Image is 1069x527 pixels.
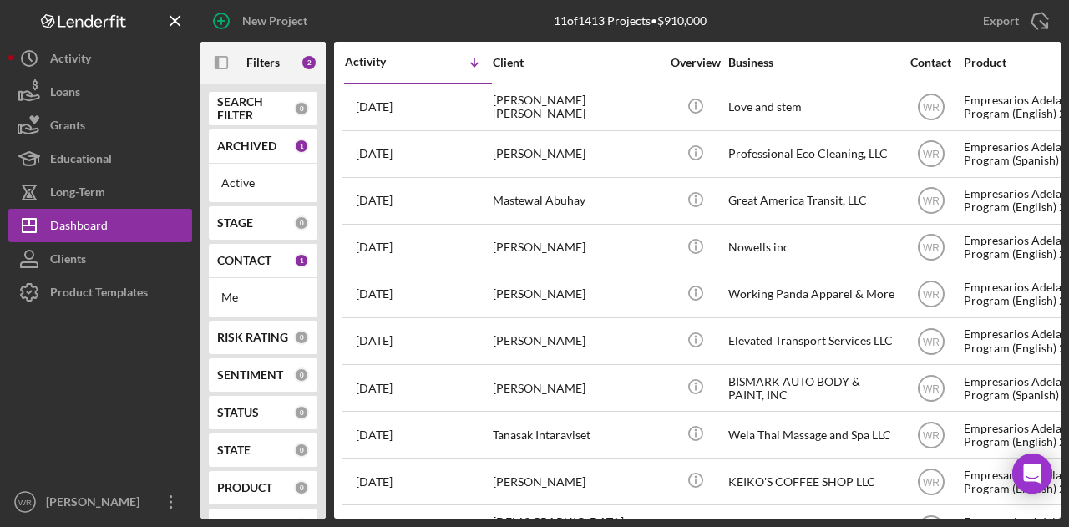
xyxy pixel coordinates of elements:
div: 0 [294,215,309,231]
div: 0 [294,367,309,383]
b: PRODUCT [217,481,272,494]
div: 11 of 1413 Projects • $910,000 [554,14,707,28]
time: 2025-07-21 02:22 [356,382,393,395]
div: Client [493,56,660,69]
div: Great America Transit, LLC [728,179,895,223]
div: [PERSON_NAME] [42,485,150,523]
button: Product Templates [8,276,192,309]
button: Clients [8,242,192,276]
div: Long-Term [50,175,105,213]
text: WR [923,336,940,347]
div: Elevated Transport Services LLC [728,319,895,363]
div: Activity [50,42,91,79]
time: 2025-07-31 12:29 [356,194,393,207]
div: Export [983,4,1019,38]
b: SEARCH FILTER [217,95,294,122]
div: Love and stem [728,85,895,129]
div: 1 [294,139,309,154]
text: WR [923,195,940,207]
div: [PERSON_NAME] [493,132,660,176]
text: WR [923,289,940,301]
div: [PERSON_NAME] [PERSON_NAME] [493,85,660,129]
b: SENTIMENT [217,368,283,382]
div: [PERSON_NAME] [493,366,660,410]
div: Grants [50,109,85,146]
div: 0 [294,405,309,420]
div: 0 [294,330,309,345]
div: [PERSON_NAME] [493,319,660,363]
b: RISK RATING [217,331,288,344]
b: STATUS [217,406,259,419]
b: Filters [246,56,280,69]
div: Product Templates [50,276,148,313]
div: [PERSON_NAME] [493,225,660,270]
time: 2025-07-28 21:55 [356,241,393,254]
div: 2 [301,54,317,71]
div: Clients [50,242,86,280]
b: STATE [217,443,251,457]
button: WR[PERSON_NAME] [8,485,192,519]
text: WR [18,498,32,507]
time: 2025-08-05 23:42 [356,147,393,160]
b: CONTACT [217,254,271,267]
time: 2025-08-06 21:59 [356,100,393,114]
div: Tanasak Intaraviset [493,413,660,457]
div: Nowells inc [728,225,895,270]
div: Contact [899,56,962,69]
div: Open Intercom Messenger [1012,454,1052,494]
button: Export [966,4,1061,38]
time: 2025-07-17 22:37 [356,475,393,489]
div: New Project [242,4,307,38]
div: [PERSON_NAME] [493,272,660,317]
text: WR [923,429,940,441]
div: Wela Thai Massage and Spa LLC [728,413,895,457]
div: Educational [50,142,112,180]
button: Educational [8,142,192,175]
div: Activity [345,55,418,68]
div: Loans [50,75,80,113]
text: WR [923,102,940,114]
div: Me [221,291,305,304]
text: WR [923,149,940,160]
div: KEIKO'S COFFEE SHOP LLC [728,459,895,504]
button: Activity [8,42,192,75]
div: 0 [294,480,309,495]
text: WR [923,383,940,394]
div: 0 [294,101,309,116]
text: WR [923,476,940,488]
time: 2025-07-24 05:58 [356,334,393,347]
div: 0 [294,443,309,458]
div: Professional Eco Cleaning, LLC [728,132,895,176]
text: WR [923,242,940,254]
time: 2025-07-18 23:34 [356,428,393,442]
div: Mastewal Abuhay [493,179,660,223]
button: New Project [200,4,324,38]
div: Business [728,56,895,69]
div: Active [221,176,305,190]
b: STAGE [217,216,253,230]
button: Loans [8,75,192,109]
div: Overview [664,56,727,69]
b: ARCHIVED [217,139,276,153]
div: BISMARK AUTO BODY & PAINT, INC [728,366,895,410]
div: 1 [294,253,309,268]
button: Long-Term [8,175,192,209]
time: 2025-07-24 23:36 [356,287,393,301]
button: Grants [8,109,192,142]
div: Dashboard [50,209,108,246]
button: Dashboard [8,209,192,242]
div: [PERSON_NAME] [493,459,660,504]
div: Working Panda Apparel & More [728,272,895,317]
